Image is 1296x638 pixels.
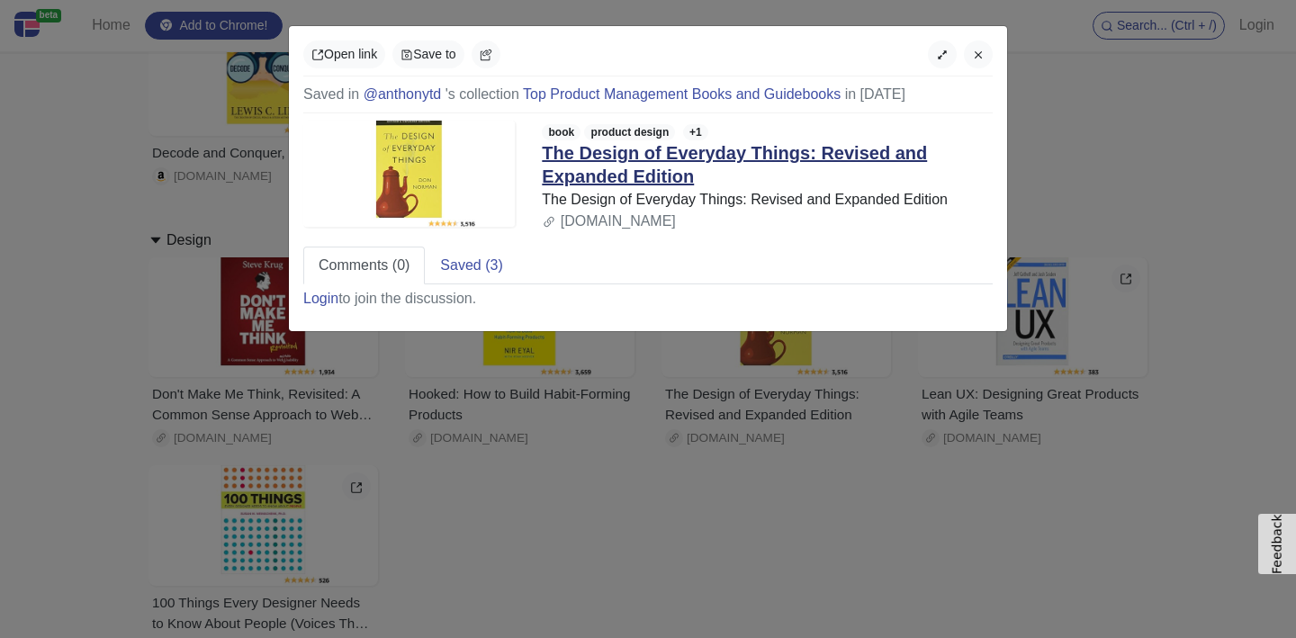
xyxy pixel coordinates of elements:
[303,40,385,68] a: Open link
[542,124,580,140] span: book
[561,213,676,229] span: [DOMAIN_NAME]
[542,143,927,186] a: The Design of Everyday Things: Revised and Expanded Edition
[542,211,993,232] div: www.amazon.com
[303,247,425,284] a: Comments (0)
[445,86,519,102] span: 's collection
[303,291,338,306] a: Login
[523,86,841,102] a: Top Product Management Books and Guidebooks
[364,86,442,102] a: @anthonytd
[845,86,905,102] span: in [DATE]
[542,189,993,211] div: The Design of Everyday Things: Revised and Expanded Edition
[425,247,517,284] a: Saved (3)
[392,40,463,68] button: Save to
[472,40,500,68] button: Copy link
[584,124,675,140] span: product design
[1270,514,1284,574] span: Feedback
[303,86,359,102] span: Saved in
[303,288,476,310] div: to join the discussion.
[683,124,708,140] span: +1
[928,40,957,68] button: Expand view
